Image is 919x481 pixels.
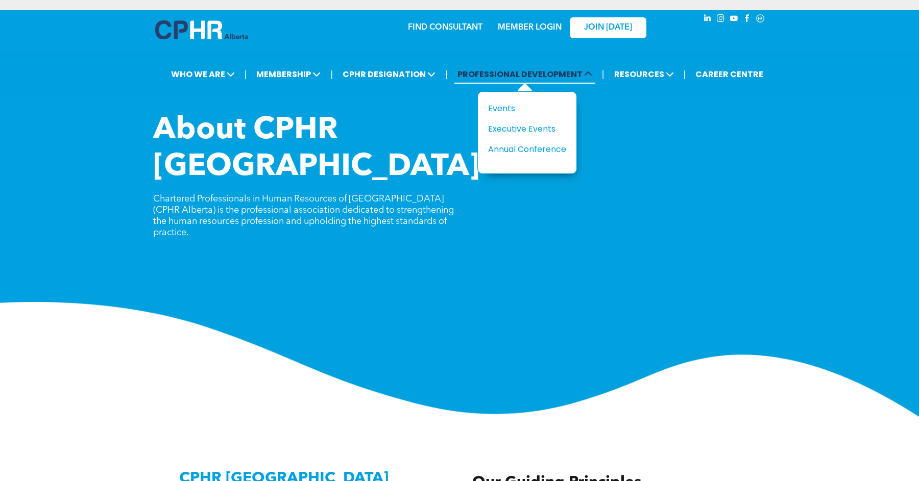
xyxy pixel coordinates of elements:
li: | [445,64,448,85]
li: | [684,64,686,85]
div: Annual Conference [488,143,559,156]
span: WHO WE ARE [168,65,238,84]
img: A blue and white logo for cp alberta [155,20,248,39]
a: youtube [728,13,739,27]
span: RESOURCES [611,65,677,84]
div: Executive Events [488,122,559,135]
a: FIND CONSULTANT [408,23,482,32]
a: MEMBER LOGIN [498,23,562,32]
a: instagram [715,13,726,27]
li: | [602,64,604,85]
a: Annual Conference [488,143,566,156]
div: Events [488,102,559,115]
a: Executive Events [488,122,566,135]
span: About CPHR [GEOGRAPHIC_DATA] [153,115,480,183]
span: MEMBERSHIP [253,65,324,84]
li: | [330,64,333,85]
span: CPHR DESIGNATION [340,65,439,84]
li: | [245,64,247,85]
a: JOIN [DATE] [570,17,646,38]
a: Social network [755,13,766,27]
a: CAREER CENTRE [692,65,766,84]
a: linkedin [702,13,713,27]
a: Events [488,102,566,115]
a: facebook [741,13,753,27]
span: JOIN [DATE] [584,23,632,33]
span: Chartered Professionals in Human Resources of [GEOGRAPHIC_DATA] (CPHR Alberta) is the professiona... [153,194,454,237]
span: PROFESSIONAL DEVELOPMENT [454,65,595,84]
